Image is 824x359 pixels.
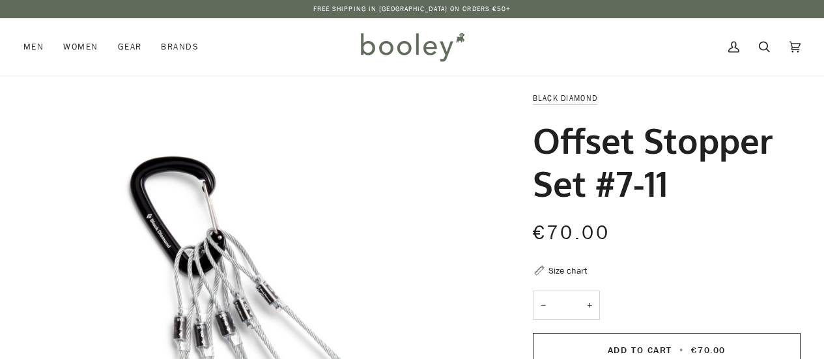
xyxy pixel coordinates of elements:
[53,18,107,76] a: Women
[608,344,672,356] span: Add to Cart
[691,344,725,356] span: €70.00
[533,220,610,246] span: €70.00
[533,93,597,104] a: Black Diamond
[161,40,199,53] span: Brands
[23,18,53,76] a: Men
[313,4,511,14] p: Free Shipping in [GEOGRAPHIC_DATA] on Orders €50+
[579,291,600,320] button: +
[355,28,469,66] img: Booley
[675,344,688,356] span: •
[23,40,44,53] span: Men
[63,40,98,53] span: Women
[533,291,600,320] input: Quantity
[533,119,791,205] h1: Offset Stopper Set #7-11
[533,291,554,320] button: −
[118,40,142,53] span: Gear
[548,264,587,278] div: Size chart
[108,18,152,76] a: Gear
[151,18,208,76] a: Brands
